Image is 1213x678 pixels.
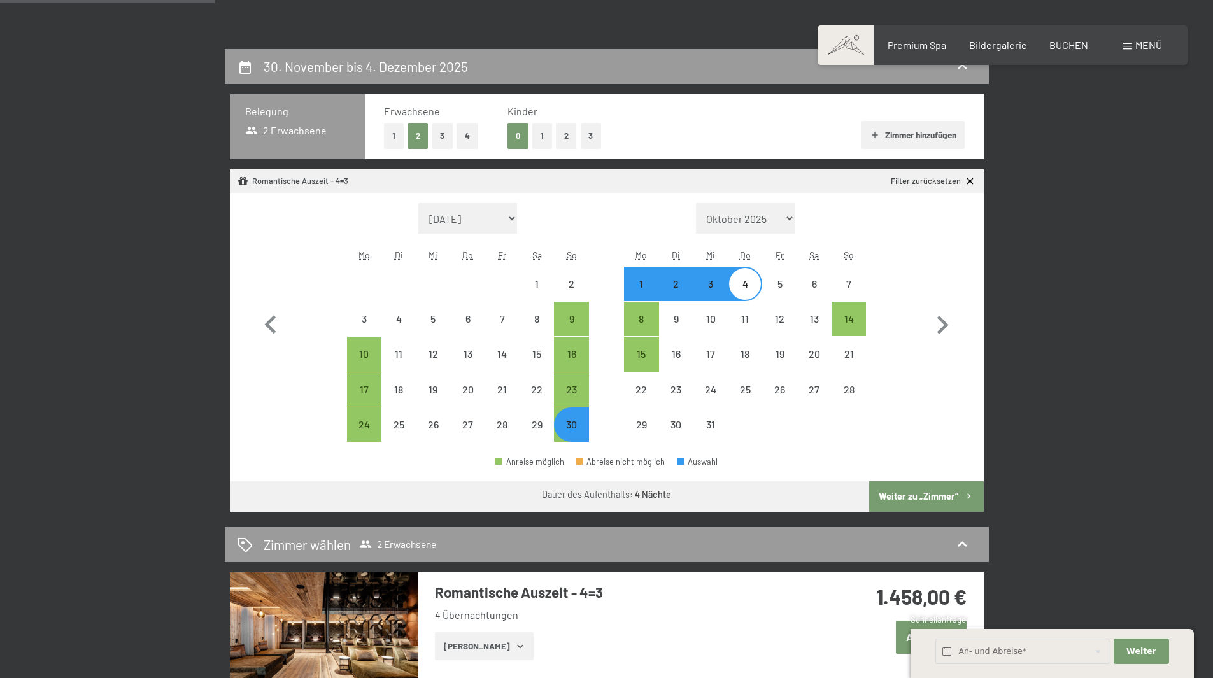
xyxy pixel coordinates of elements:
div: Fri Dec 05 2025 [762,267,797,301]
div: 24 [695,385,727,416]
h2: Zimmer wählen [264,535,351,554]
span: Schnellanfrage [911,614,966,625]
button: Nächster Monat [924,203,961,442]
button: 3 [432,123,453,149]
div: Romantische Auszeit - 4=3 [238,176,348,187]
div: Anreise nicht möglich [416,337,450,371]
div: Anreise nicht möglich [693,337,728,371]
div: 29 [521,420,553,451]
abbr: Dienstag [395,250,403,260]
div: Mon Dec 22 2025 [624,372,658,407]
div: Wed Dec 24 2025 [693,372,728,407]
li: 4 Übernachtungen [435,608,814,622]
div: 1 [625,279,657,311]
div: Anreise nicht möglich [520,337,554,371]
abbr: Dienstag [672,250,680,260]
div: Anreise möglich [347,337,381,371]
div: 22 [625,385,657,416]
div: 13 [452,349,484,381]
div: Dauer des Aufenthalts: [542,488,671,501]
div: Anreise möglich [347,372,381,407]
button: 3 [581,123,602,149]
div: Anreise möglich [554,302,588,336]
div: Sat Dec 13 2025 [797,302,832,336]
div: Anreise nicht möglich [520,302,554,336]
svg: Angebot/Paket [238,176,248,187]
div: 16 [660,349,692,381]
div: Anreise nicht möglich [485,372,520,407]
div: Sun Nov 30 2025 [554,407,588,442]
div: 30 [660,420,692,451]
div: Wed Dec 17 2025 [693,337,728,371]
div: 7 [486,314,518,346]
div: 19 [763,349,795,381]
div: Anreise möglich [624,337,658,371]
div: Fri Nov 07 2025 [485,302,520,336]
div: 21 [833,349,865,381]
div: Sun Dec 21 2025 [832,337,866,371]
div: Anreise nicht möglich [797,372,832,407]
div: 28 [833,385,865,416]
button: 1 [384,123,404,149]
div: Thu Nov 20 2025 [451,372,485,407]
abbr: Mittwoch [706,250,715,260]
div: 27 [452,420,484,451]
div: 5 [763,279,795,311]
div: Anreise nicht möglich [797,337,832,371]
div: 23 [660,385,692,416]
div: Abreise nicht möglich [576,458,665,466]
div: 25 [729,385,761,416]
div: Mon Dec 15 2025 [624,337,658,371]
div: Tue Nov 04 2025 [381,302,416,336]
div: 11 [383,349,415,381]
div: 6 [798,279,830,311]
div: Anreise nicht möglich [520,267,554,301]
div: 15 [625,349,657,381]
div: Thu Nov 06 2025 [451,302,485,336]
div: Anreise nicht möglich [832,337,866,371]
div: Anreise nicht möglich [485,407,520,442]
div: Anreise nicht möglich [797,267,832,301]
div: Anreise nicht möglich [728,267,762,301]
strong: 1.458,00 € [876,584,967,609]
button: 0 [507,123,528,149]
div: Anreise nicht möglich [832,267,866,301]
h2: 30. November bis 4. Dezember 2025 [264,59,468,74]
div: Sat Dec 06 2025 [797,267,832,301]
div: Sat Dec 20 2025 [797,337,832,371]
button: Vorheriger Monat [252,203,289,442]
span: Erwachsene [384,105,440,117]
div: Anreise nicht möglich [762,267,797,301]
div: Anreise möglich [624,302,658,336]
div: Anreise nicht möglich [624,372,658,407]
div: Anreise möglich [495,458,564,466]
div: 30 [555,420,587,451]
div: Anreise möglich [554,372,588,407]
div: Tue Nov 18 2025 [381,372,416,407]
a: Filter zurücksetzen [891,176,975,187]
div: Sun Nov 16 2025 [554,337,588,371]
div: Sun Nov 02 2025 [554,267,588,301]
div: 9 [660,314,692,346]
div: Anreise nicht möglich [381,337,416,371]
div: Anreise nicht möglich [485,302,520,336]
div: Sat Nov 22 2025 [520,372,554,407]
div: Anreise nicht möglich [693,267,728,301]
div: Anreise nicht möglich [451,337,485,371]
div: 9 [555,314,587,346]
div: Fri Dec 19 2025 [762,337,797,371]
div: Anreise nicht möglich [485,337,520,371]
div: Anreise möglich [347,407,381,442]
div: 22 [521,385,553,416]
div: Mon Nov 03 2025 [347,302,381,336]
div: 27 [798,385,830,416]
abbr: Sonntag [567,250,577,260]
div: Thu Dec 04 2025 [728,267,762,301]
div: Fri Dec 12 2025 [762,302,797,336]
div: Anreise nicht möglich [451,302,485,336]
span: Weiter [1126,646,1156,657]
div: Sat Nov 08 2025 [520,302,554,336]
abbr: Freitag [498,250,506,260]
div: 14 [486,349,518,381]
div: 12 [763,314,795,346]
